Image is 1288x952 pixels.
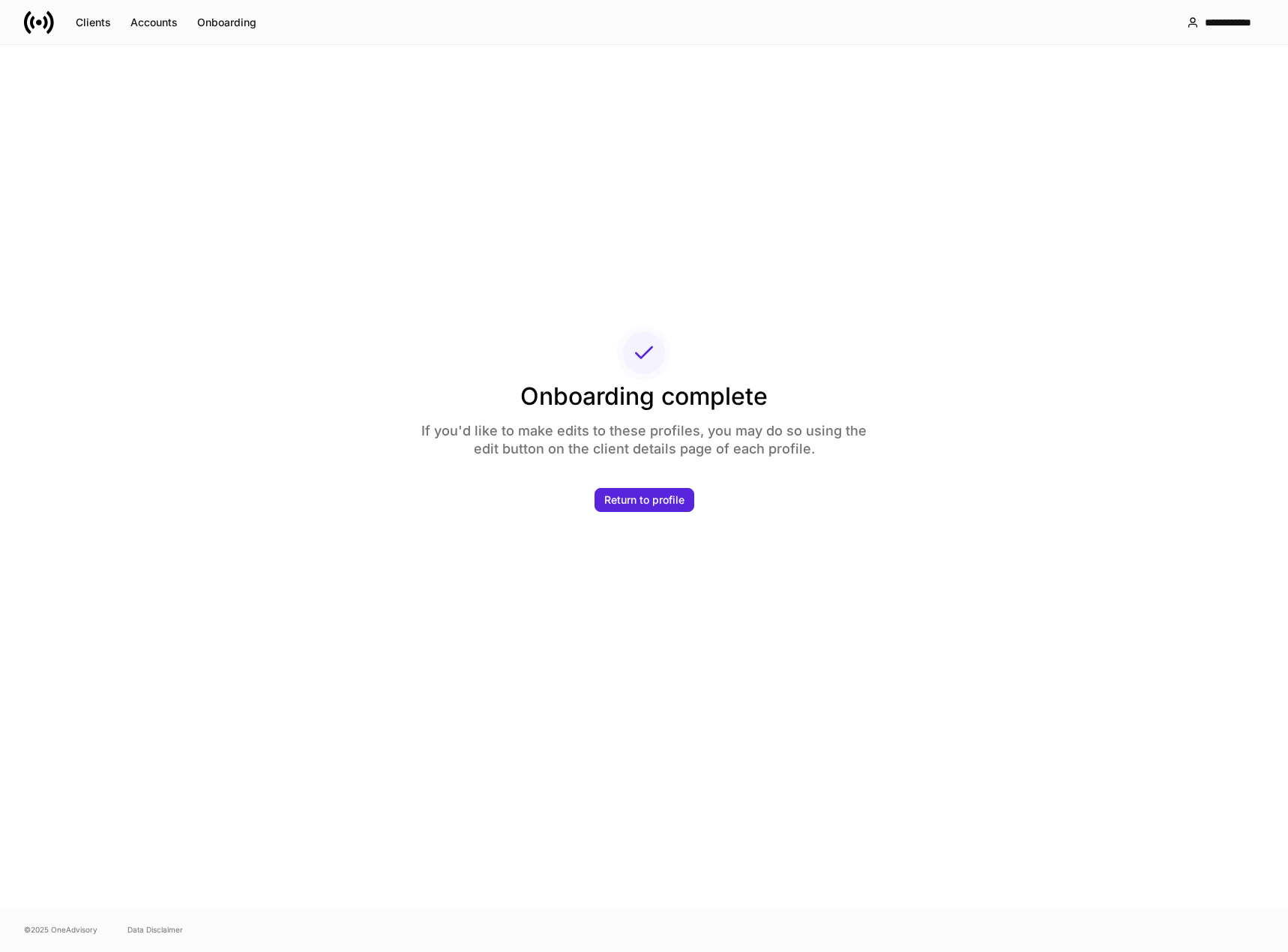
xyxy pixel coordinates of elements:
button: Clients [66,10,121,34]
a: Data Disclaimer [127,924,183,936]
div: Return to profile [604,495,684,505]
div: Accounts [130,17,178,28]
span: © 2025 OneAdvisory [24,924,97,936]
h2: Onboarding complete [408,380,880,413]
button: Accounts [121,10,187,34]
button: Onboarding [187,10,266,34]
div: Clients [76,17,111,28]
div: Onboarding [197,17,256,28]
h4: If you'd like to make edits to these profiles, you may do so using the edit button on the client ... [408,413,880,458]
button: Return to profile [595,488,694,512]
